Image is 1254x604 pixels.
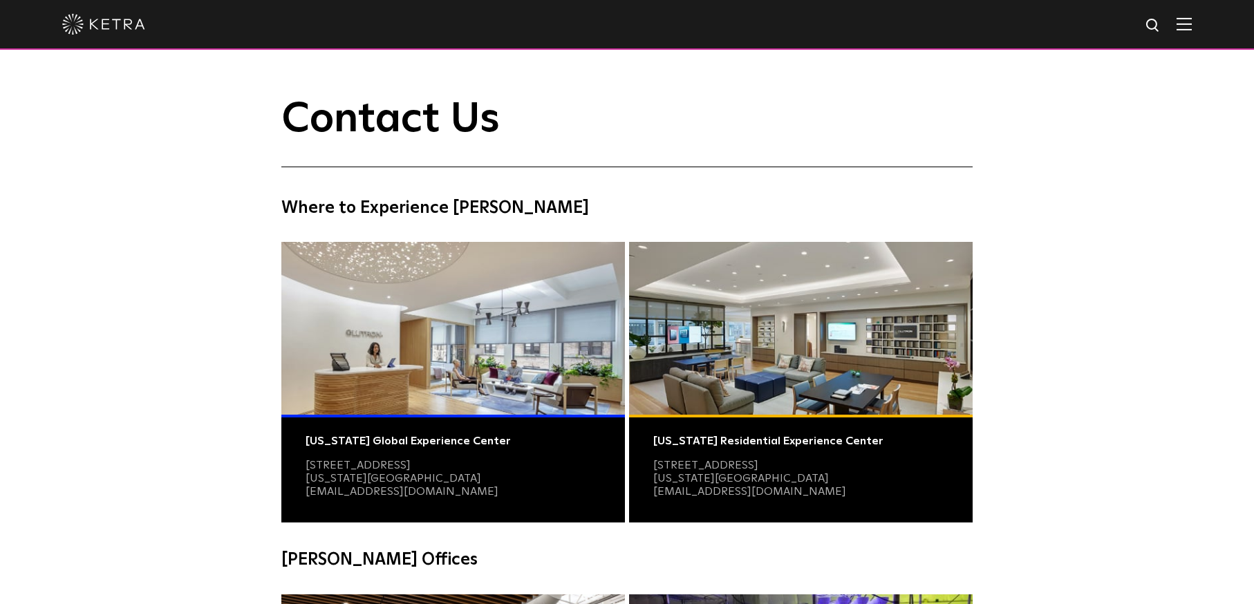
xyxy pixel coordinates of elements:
[281,242,625,415] img: Commercial Photo@2x
[653,473,829,484] a: [US_STATE][GEOGRAPHIC_DATA]
[306,486,498,497] a: [EMAIL_ADDRESS][DOMAIN_NAME]
[281,547,973,573] h4: [PERSON_NAME] Offices
[306,460,411,471] a: [STREET_ADDRESS]
[62,14,145,35] img: ketra-logo-2019-white
[281,195,973,221] h4: Where to Experience [PERSON_NAME]
[629,242,973,415] img: Residential Photo@2x
[306,473,481,484] a: [US_STATE][GEOGRAPHIC_DATA]
[1145,17,1162,35] img: search icon
[653,486,846,497] a: [EMAIL_ADDRESS][DOMAIN_NAME]
[306,435,601,448] div: [US_STATE] Global Experience Center
[653,460,758,471] a: [STREET_ADDRESS]
[653,435,948,448] div: [US_STATE] Residential Experience Center
[281,97,973,167] h1: Contact Us
[1177,17,1192,30] img: Hamburger%20Nav.svg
